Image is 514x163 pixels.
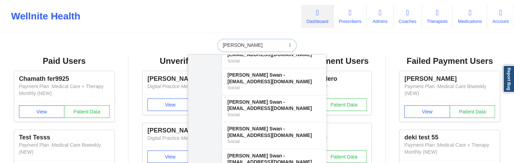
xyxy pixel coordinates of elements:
[394,5,422,28] a: Coaches
[19,83,110,97] p: Payment Plan : Medical Care + Therapy Monthly (NEW)
[19,105,65,118] button: View
[19,141,110,155] p: Payment Plan : Medical Care Biweekly (NEW)
[404,83,495,97] p: Payment Plan : Medical Care Biweekly (NEW)
[301,5,333,28] a: Dashboard
[321,98,367,111] button: Patient Data
[450,105,495,118] button: Patient Data
[133,56,252,67] div: Unverified Users
[227,58,321,64] div: Social
[404,105,450,118] button: View
[404,141,495,155] p: Payment Plan : Medical Care + Therapy Monthly (NEW)
[147,75,238,83] div: [PERSON_NAME]
[422,5,453,28] a: Therapists
[227,138,321,144] div: Social
[227,112,321,118] div: Social
[227,85,321,91] div: Social
[404,134,495,141] div: deki test 55
[227,72,321,85] div: [PERSON_NAME] Swan - [EMAIL_ADDRESS][DOMAIN_NAME]
[227,99,321,112] div: [PERSON_NAME] Swan - [EMAIL_ADDRESS][DOMAIN_NAME]
[147,83,238,90] p: Digital Practice Member (Out Of Pocket)
[503,65,514,93] a: Report Bug
[404,75,495,83] div: [PERSON_NAME]
[321,151,367,163] button: Patient Data
[227,126,321,138] div: [PERSON_NAME] Swan - [EMAIL_ADDRESS][DOMAIN_NAME]
[147,151,193,163] button: View
[19,134,110,141] div: Test Tesss
[5,56,124,67] div: Paid Users
[390,56,509,67] div: Failed Payment Users
[453,5,487,28] a: Medications
[19,75,110,83] div: Chamath fer9925
[64,105,110,118] button: Patient Data
[147,135,238,141] p: Digital Practice Member (Out Of Pocket)
[147,127,238,135] div: [PERSON_NAME]
[333,5,366,28] a: Prescribers
[367,5,394,28] a: Admins
[147,98,193,111] button: View
[487,5,514,28] a: Account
